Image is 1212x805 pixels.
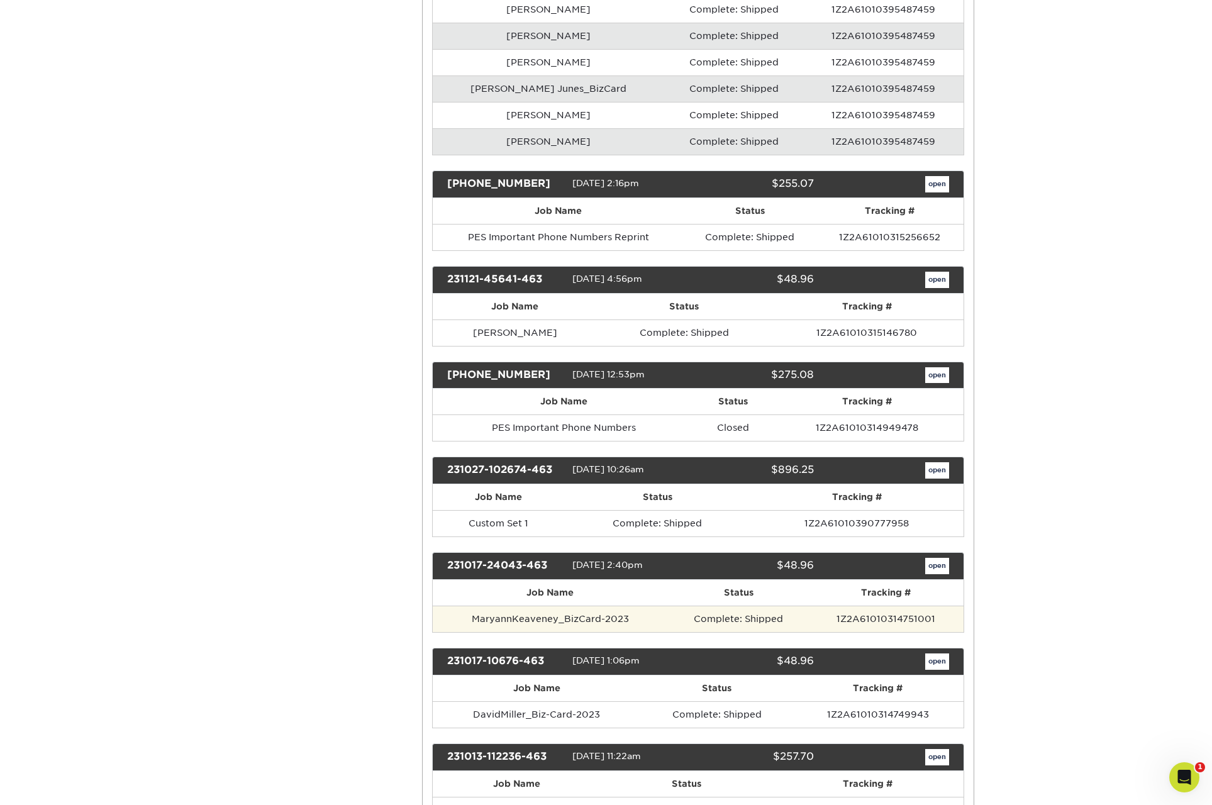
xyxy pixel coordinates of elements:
td: Complete: Shipped [684,224,816,250]
td: 1Z2A61010390777958 [750,510,964,536]
td: [PERSON_NAME] Junes_BizCard [433,75,664,102]
th: Status [641,675,792,701]
td: PES Important Phone Numbers Reprint [433,224,684,250]
th: Tracking # [816,198,964,224]
a: open [925,367,949,384]
div: 231121-45641-463 [438,272,572,288]
td: DavidMiller_Biz-Card-2023 [433,701,641,728]
td: 1Z2A61010395487459 [804,49,964,75]
td: 1Z2A61010395487459 [804,128,964,155]
span: [DATE] 12:53pm [572,369,645,379]
th: Tracking # [809,580,963,606]
td: 1Z2A61010395487459 [804,23,964,49]
td: Complete: Shipped [598,319,770,346]
th: Status [684,198,816,224]
div: 231013-112236-463 [438,749,572,765]
a: open [925,558,949,574]
th: Tracking # [770,294,963,319]
span: [DATE] 10:26am [572,464,644,474]
td: [PERSON_NAME] [433,23,664,49]
th: Job Name [433,484,565,510]
th: Tracking # [770,389,964,414]
div: $48.96 [689,653,823,670]
td: [PERSON_NAME] [433,128,664,155]
div: $257.70 [689,749,823,765]
span: [DATE] 1:06pm [572,655,640,665]
td: 1Z2A61010314751001 [809,606,963,632]
span: [DATE] 2:40pm [572,560,643,570]
td: MaryannKeaveney_BizCard-2023 [433,606,668,632]
div: $48.96 [689,558,823,574]
td: [PERSON_NAME] [433,102,664,128]
a: open [925,653,949,670]
a: open [925,749,949,765]
th: Status [598,294,770,319]
td: 1Z2A61010315256652 [816,224,964,250]
td: 1Z2A61010395487459 [804,102,964,128]
th: Job Name [433,675,641,701]
th: Tracking # [750,484,964,510]
th: Job Name [433,771,601,797]
div: 231027-102674-463 [438,462,572,479]
iframe: Google Customer Reviews [3,767,107,801]
td: 1Z2A61010314949478 [770,414,964,441]
th: Status [601,771,772,797]
a: open [925,176,949,192]
th: Tracking # [772,771,963,797]
th: Status [668,580,809,606]
td: Complete: Shipped [664,128,804,155]
th: Status [696,389,770,414]
div: [PHONE_NUMBER] [438,176,572,192]
td: Complete: Shipped [668,606,809,632]
div: $255.07 [689,176,823,192]
span: [DATE] 2:16pm [572,178,639,188]
span: 1 [1195,762,1205,772]
div: $896.25 [689,462,823,479]
td: [PERSON_NAME] [433,49,664,75]
th: Status [565,484,750,510]
td: Complete: Shipped [664,102,804,128]
th: Job Name [433,198,684,224]
th: Job Name [433,389,696,414]
th: Tracking # [792,675,963,701]
div: $275.08 [689,367,823,384]
td: 1Z2A61010315146780 [770,319,963,346]
td: Complete: Shipped [664,49,804,75]
td: Complete: Shipped [664,75,804,102]
td: Custom Set 1 [433,510,565,536]
div: 231017-10676-463 [438,653,572,670]
div: $48.96 [689,272,823,288]
span: [DATE] 11:22am [572,751,641,761]
a: open [925,272,949,288]
td: Complete: Shipped [641,701,792,728]
a: open [925,462,949,479]
div: 231017-24043-463 [438,558,572,574]
th: Job Name [433,580,668,606]
td: 1Z2A61010395487459 [804,75,964,102]
td: Closed [696,414,770,441]
td: Complete: Shipped [664,23,804,49]
td: Complete: Shipped [565,510,750,536]
div: [PHONE_NUMBER] [438,367,572,384]
td: [PERSON_NAME] [433,319,598,346]
td: 1Z2A61010314749943 [792,701,963,728]
iframe: Intercom live chat [1169,762,1199,792]
th: Job Name [433,294,598,319]
td: PES Important Phone Numbers [433,414,696,441]
span: [DATE] 4:56pm [572,274,642,284]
